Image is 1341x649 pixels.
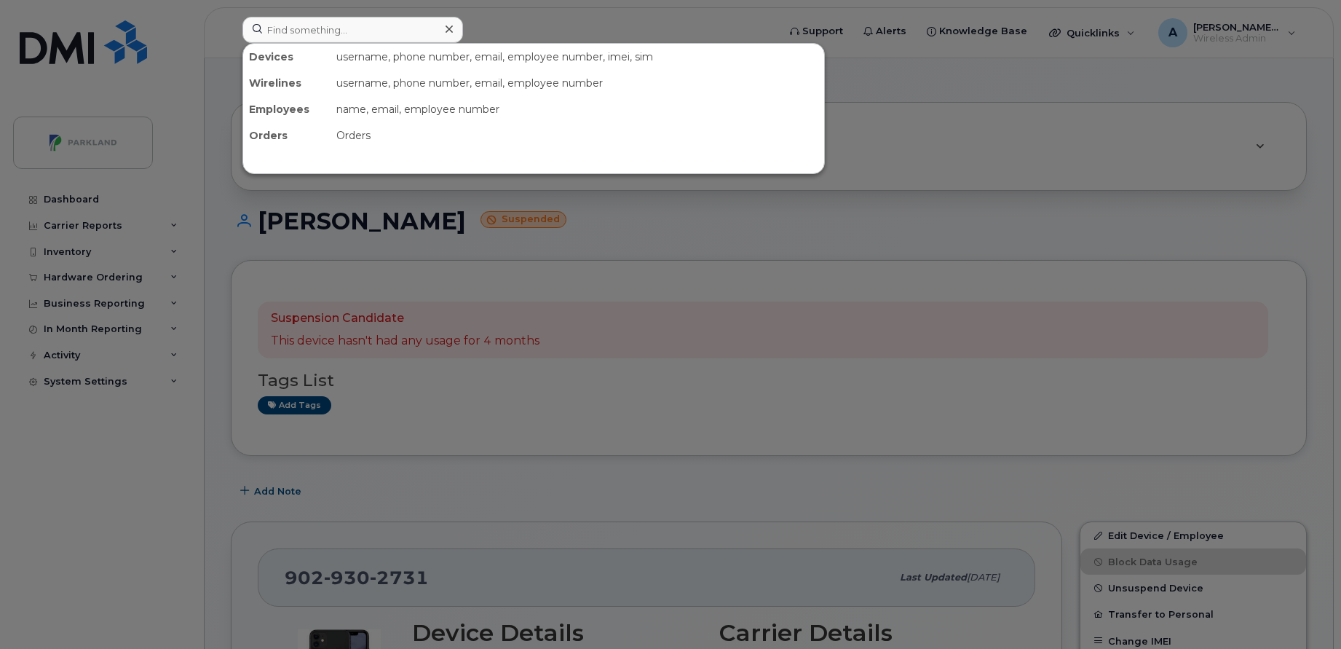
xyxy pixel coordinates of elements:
[243,70,331,96] div: Wirelines
[331,96,824,122] div: name, email, employee number
[243,122,331,149] div: Orders
[243,96,331,122] div: Employees
[331,44,824,70] div: username, phone number, email, employee number, imei, sim
[243,44,331,70] div: Devices
[331,70,824,96] div: username, phone number, email, employee number
[331,122,824,149] div: Orders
